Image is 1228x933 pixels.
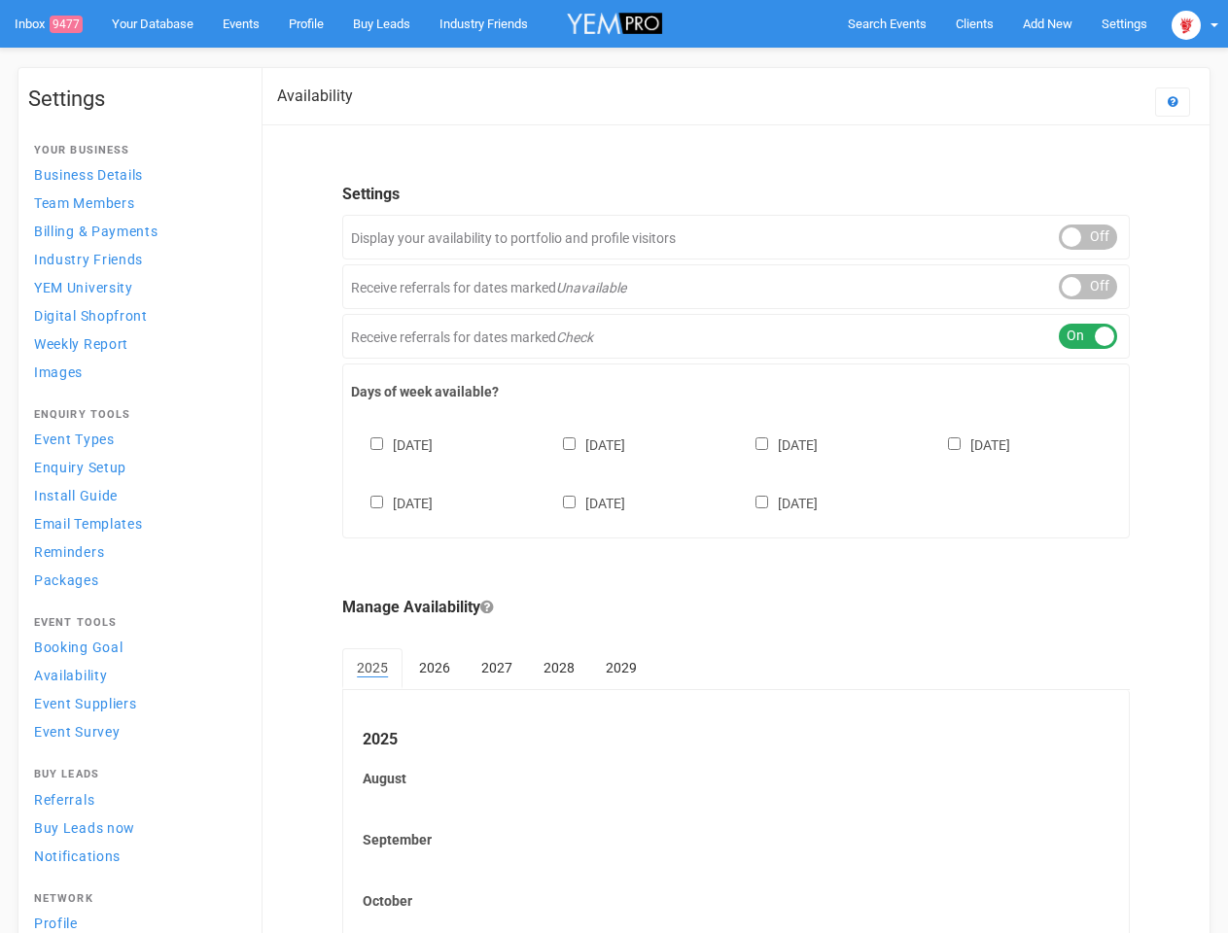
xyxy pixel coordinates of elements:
em: Check [556,329,593,345]
label: [DATE] [544,492,625,513]
span: Clients [956,17,994,31]
span: Business Details [34,167,143,183]
img: open-uri20250107-2-1pbi2ie [1172,11,1201,40]
a: Buy Leads now [28,814,242,841]
a: YEM University [28,274,242,300]
h4: Event Tools [34,617,236,629]
span: Availability [34,668,107,683]
a: Notifications [28,843,242,869]
span: Digital Shopfront [34,308,148,324]
div: Display your availability to portfolio and profile visitors [342,215,1130,259]
a: 2027 [467,648,527,687]
a: 2026 [404,648,465,687]
label: [DATE] [544,433,625,455]
em: Unavailable [556,280,626,295]
span: YEM University [34,280,133,295]
span: Enquiry Setup [34,460,126,475]
h4: Enquiry Tools [34,409,236,421]
span: Booking Goal [34,639,123,655]
span: Install Guide [34,488,118,503]
span: Add New [1023,17,1072,31]
span: Event Types [34,432,115,447]
label: October [363,891,1109,911]
a: Availability [28,662,242,688]
span: Team Members [34,195,134,211]
span: Search Events [848,17,927,31]
span: Images [34,364,83,380]
span: Weekly Report [34,336,128,352]
a: Reminders [28,538,242,565]
label: [DATE] [736,433,818,455]
div: Receive referrals for dates marked [342,314,1130,359]
h4: Network [34,893,236,905]
legend: Settings [342,184,1130,206]
label: [DATE] [736,492,818,513]
a: Billing & Payments [28,218,242,244]
a: Enquiry Setup [28,454,242,480]
a: 2025 [342,648,403,689]
h2: Availability [277,87,353,105]
input: [DATE] [370,437,383,450]
label: [DATE] [351,433,433,455]
span: Packages [34,572,99,588]
span: Event Survey [34,724,120,740]
span: Billing & Payments [34,224,158,239]
span: 9477 [50,16,83,33]
a: Packages [28,567,242,593]
label: [DATE] [351,492,433,513]
a: Email Templates [28,510,242,536]
label: [DATE] [929,433,1010,455]
span: Notifications [34,848,121,864]
a: 2028 [529,648,589,687]
input: [DATE] [563,437,576,450]
a: Business Details [28,161,242,188]
span: Event Suppliers [34,696,137,711]
h4: Your Business [34,145,236,156]
label: Days of week available? [351,382,1121,401]
a: Digital Shopfront [28,302,242,328]
input: [DATE] [755,496,768,508]
span: Reminders [34,544,104,560]
a: Images [28,359,242,385]
a: Referrals [28,786,242,812]
input: [DATE] [563,496,576,508]
a: Booking Goal [28,634,242,660]
a: Weekly Report [28,330,242,357]
input: [DATE] [948,437,961,450]
label: September [363,830,1109,849]
input: [DATE] [370,496,383,508]
h1: Settings [28,87,242,111]
a: Install Guide [28,482,242,508]
a: Event Suppliers [28,690,242,716]
label: August [363,769,1109,788]
a: 2029 [591,648,651,687]
span: Email Templates [34,516,143,532]
div: Receive referrals for dates marked [342,264,1130,309]
input: [DATE] [755,437,768,450]
a: Event Types [28,426,242,452]
a: Event Survey [28,718,242,744]
a: Industry Friends [28,246,242,272]
a: Team Members [28,190,242,216]
legend: 2025 [363,729,1109,751]
legend: Manage Availability [342,597,1130,619]
h4: Buy Leads [34,769,236,780]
